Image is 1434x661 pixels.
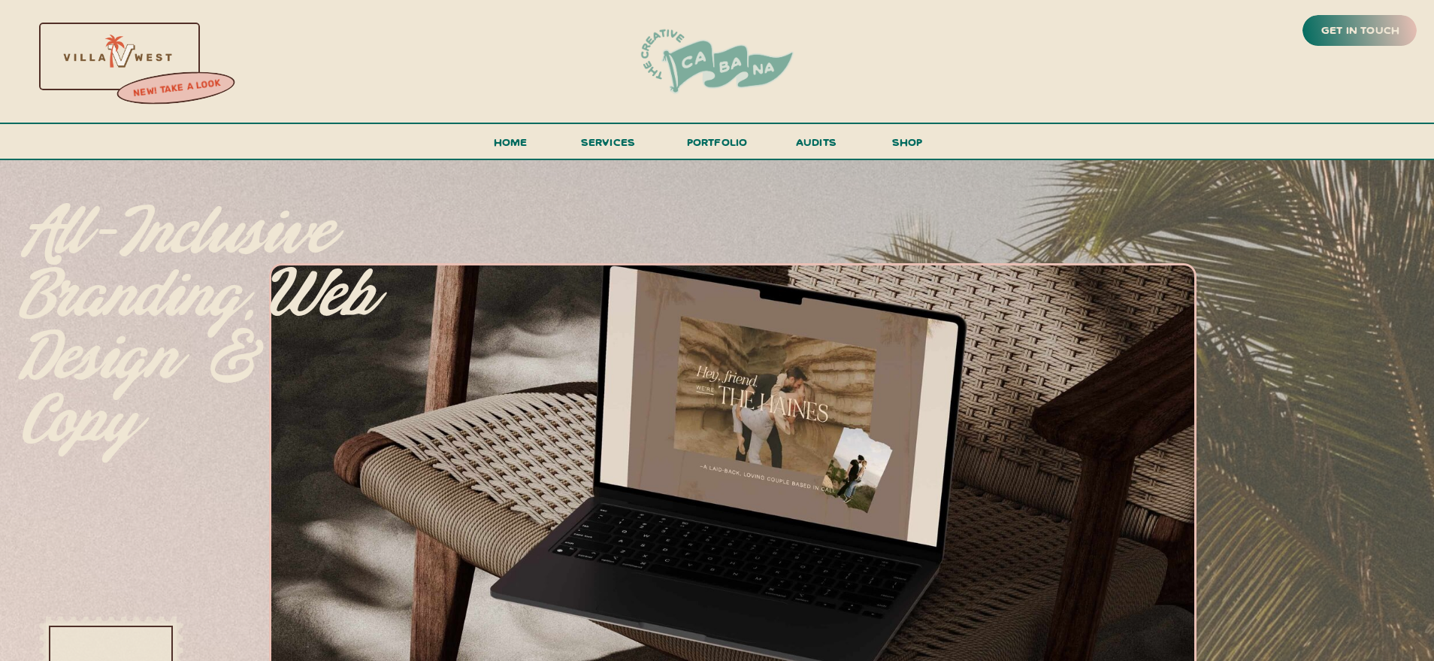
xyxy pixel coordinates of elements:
[115,74,238,104] a: new! take a look
[682,132,752,160] a: portfolio
[1318,20,1402,41] a: get in touch
[581,135,636,149] span: services
[576,132,640,160] a: services
[487,132,534,160] a: Home
[871,132,943,159] a: shop
[794,132,839,159] a: audits
[21,202,380,415] p: All-inclusive branding, web design & copy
